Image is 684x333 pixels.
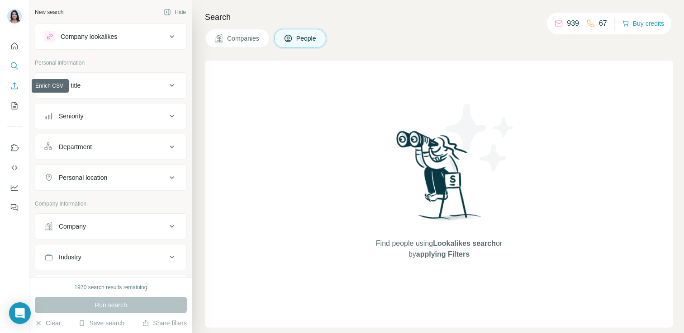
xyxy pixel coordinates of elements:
[205,11,673,23] h4: Search
[35,75,186,96] button: Job title
[433,239,496,247] span: Lookalikes search
[227,34,260,43] span: Companies
[61,32,117,41] div: Company lookalikes
[35,59,187,67] p: Personal information
[7,199,22,216] button: Feedback
[59,253,81,262] div: Industry
[142,319,187,328] button: Share filters
[7,9,22,23] img: Avatar
[59,112,83,121] div: Seniority
[7,38,22,54] button: Quick start
[35,277,186,299] button: HQ location
[78,319,124,328] button: Save search
[416,250,470,258] span: applying Filters
[567,18,579,29] p: 939
[35,105,186,127] button: Seniority
[35,216,186,237] button: Company
[7,159,22,176] button: Use Surfe API
[75,283,147,291] div: 1970 search results remaining
[35,136,186,158] button: Department
[59,142,92,151] div: Department
[59,222,86,231] div: Company
[7,140,22,156] button: Use Surfe on LinkedIn
[35,246,186,268] button: Industry
[622,17,664,30] button: Buy credits
[59,173,107,182] div: Personal location
[35,319,61,328] button: Clear
[296,34,317,43] span: People
[7,98,22,114] button: My lists
[157,5,192,19] button: Hide
[7,179,22,196] button: Dashboard
[599,18,607,29] p: 67
[35,26,186,47] button: Company lookalikes
[7,78,22,94] button: Enrich CSV
[439,97,521,178] img: Surfe Illustration - Stars
[392,128,486,229] img: Surfe Illustration - Woman searching with binoculars
[7,58,22,74] button: Search
[59,81,81,90] div: Job title
[35,167,186,188] button: Personal location
[9,302,31,324] div: Open Intercom Messenger
[35,200,187,208] p: Company information
[366,238,511,260] span: Find people using or by
[35,8,63,16] div: New search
